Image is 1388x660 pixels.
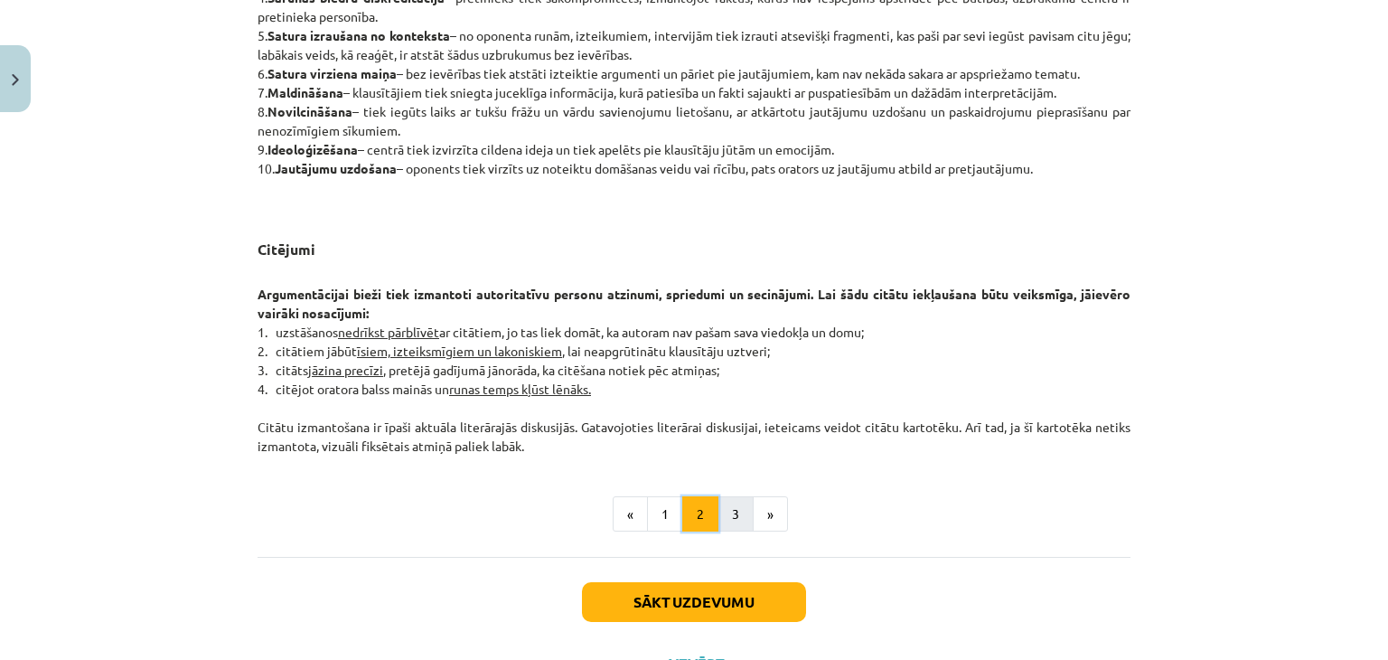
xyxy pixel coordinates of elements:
[717,496,754,533] button: 3
[275,160,397,176] strong: Jautājumu uzdošana
[357,343,562,359] u: īsiem, izteiksmīgiem un lakoniskiem
[647,496,683,533] button: 1
[267,84,343,100] strong: Maldināšana
[449,381,591,397] u: runas temps kļūst lēnāks.
[338,324,439,340] u: nedrīkst pārblīvēt
[267,65,397,81] strong: Satura virziena maiņa
[308,362,383,378] u: jāzina precīzi
[582,582,806,622] button: Sākt uzdevumu
[258,496,1130,533] nav: Page navigation example
[12,74,19,86] img: icon-close-lesson-0947bae3869378f0d4975bcd49f059093ad1ed9edebbc8119c70593378902aed.svg
[267,141,358,157] strong: Ideoloģizēšana
[258,286,1130,321] strong: Argumentācijai bieži tiek izmantoti autoritatīvu personu atzinumi, spriedumi un secinājumi. Lai š...
[258,240,315,259] strong: Citējumi
[682,496,718,533] button: 2
[267,27,450,43] strong: Satura izraušana no konteksta
[753,496,788,533] button: »
[258,266,1130,456] p: 1. uzstāšanos ar citātiem, jo tas liek domāt, ka autoram nav pašam sava viedokļa un domu; 2. citā...
[267,103,352,119] strong: Novilcināšana
[613,496,648,533] button: «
